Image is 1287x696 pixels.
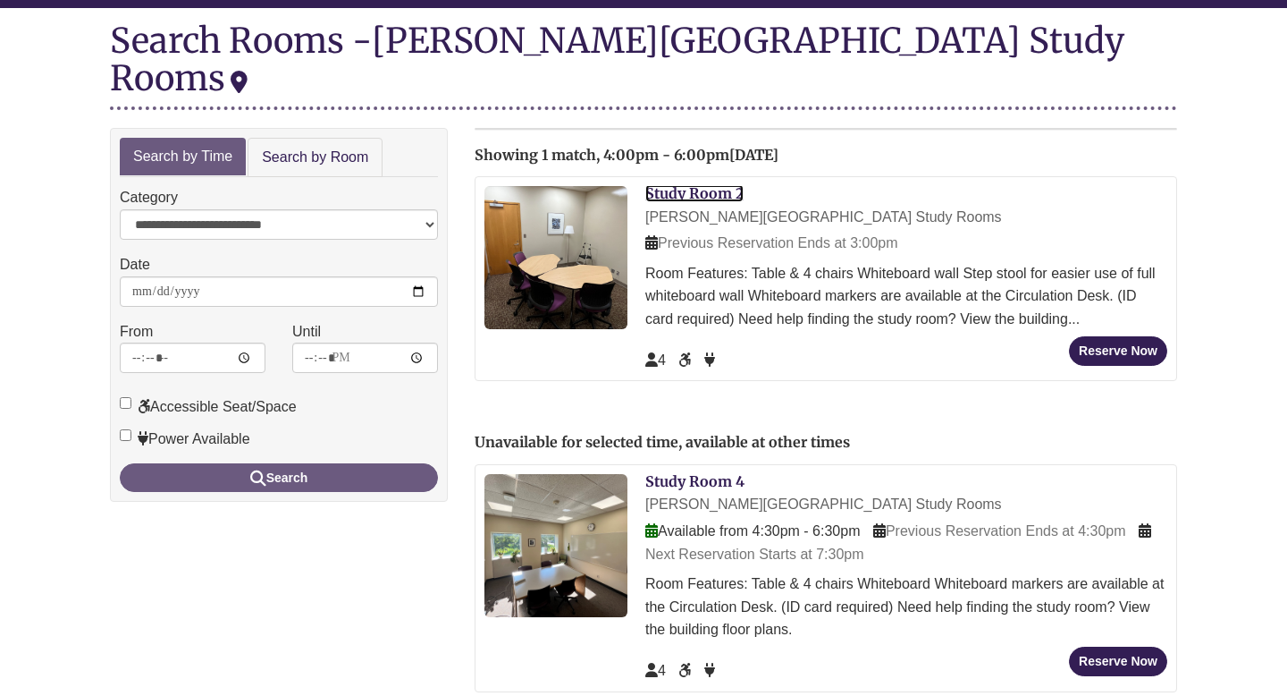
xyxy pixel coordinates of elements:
label: Date [120,253,150,276]
label: Accessible Seat/Space [120,395,297,419]
span: Accessible Seat/Space [678,352,694,368]
a: Search by Time [120,138,246,176]
label: From [120,320,153,344]
span: Previous Reservation Ends at 4:30pm [873,523,1126,539]
span: Accessible Seat/Space [678,663,694,678]
span: Next Reservation Starts at 7:30pm [645,523,1151,562]
input: Accessible Seat/Space [120,397,131,409]
span: Power Available [704,663,715,678]
div: [PERSON_NAME][GEOGRAPHIC_DATA] Study Rooms [110,19,1124,99]
img: Study Room 4 [484,474,627,617]
span: , 4:00pm - 6:00pm[DATE] [596,146,778,164]
span: Available from 4:30pm - 6:30pm [645,523,860,539]
button: Search [120,463,438,492]
span: Previous Reservation Ends at 3:00pm [645,235,898,250]
span: Power Available [704,352,715,368]
a: Study Room 4 [645,472,744,490]
button: Reserve Now [1069,647,1167,676]
img: Study Room 2 [484,186,627,329]
h2: Unavailable for selected time, available at other times [475,435,1177,451]
div: Search Rooms - [110,21,1177,109]
div: Room Features: Table & 4 chairs Whiteboard wall Step stool for easier use of full whiteboard wall... [645,262,1167,331]
input: Power Available [120,429,131,441]
div: Room Features: Table & 4 chairs Whiteboard Whiteboard markers are available at the Circulation De... [645,573,1167,641]
h2: Showing 1 match [475,148,1177,164]
label: Until [292,320,321,344]
span: The capacity of this space [645,663,666,678]
span: The capacity of this space [645,352,666,368]
a: Study Room 2 [645,184,744,202]
button: Reserve Now [1069,336,1167,366]
div: [PERSON_NAME][GEOGRAPHIC_DATA] Study Rooms [645,206,1167,229]
a: Search by Room [248,138,383,178]
label: Category [120,186,178,209]
div: [PERSON_NAME][GEOGRAPHIC_DATA] Study Rooms [645,493,1167,516]
label: Power Available [120,428,250,451]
